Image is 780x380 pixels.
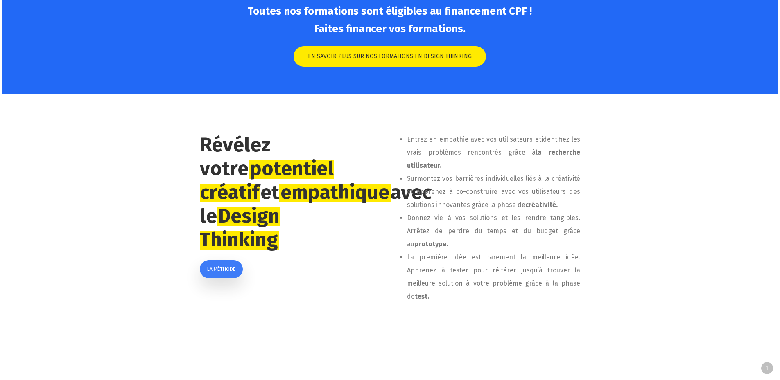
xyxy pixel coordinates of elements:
span: EN SAVOIR PLUS SUR NOS FORMATIONS EN DESIGN THINKING [308,52,472,61]
strong: test. [415,292,429,300]
span: LA MÉTHODE [207,265,235,273]
em: potentiel créatif [200,157,334,204]
em: Design Thinking [200,204,280,252]
span: La première idée est rarement la meilleure idée. Apprenez à tester pour réitérer jusqu’à trouver ... [407,253,580,300]
span: Entrez en empathie avec vos utilisateurs et [407,135,541,143]
span: identifiez les vrais problèmes rencontrés grâce à [407,135,580,169]
strong: Faites financer vos formations. [314,22,466,35]
a: EN SAVOIR PLUS SUR NOS FORMATIONS EN DESIGN THINKING [294,46,486,67]
span: Donnez vie à vos solutions et les rendre tangibles. Arrêtez de perdre du temps et du budget grâce au [407,214,580,248]
em: empathique [279,180,391,204]
a: LA MÉTHODE [200,260,243,278]
span: Surmontez vos barrières individuelles liés à la créativité et apprenez à co-construire avec vos u... [407,175,580,209]
strong: Révélez votre et avec le [200,133,432,252]
strong: créativité. [525,201,558,209]
strong: prototype. [414,240,448,248]
strong: Toutes nos formations sont éligibles au financement CPF ! [248,5,532,18]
